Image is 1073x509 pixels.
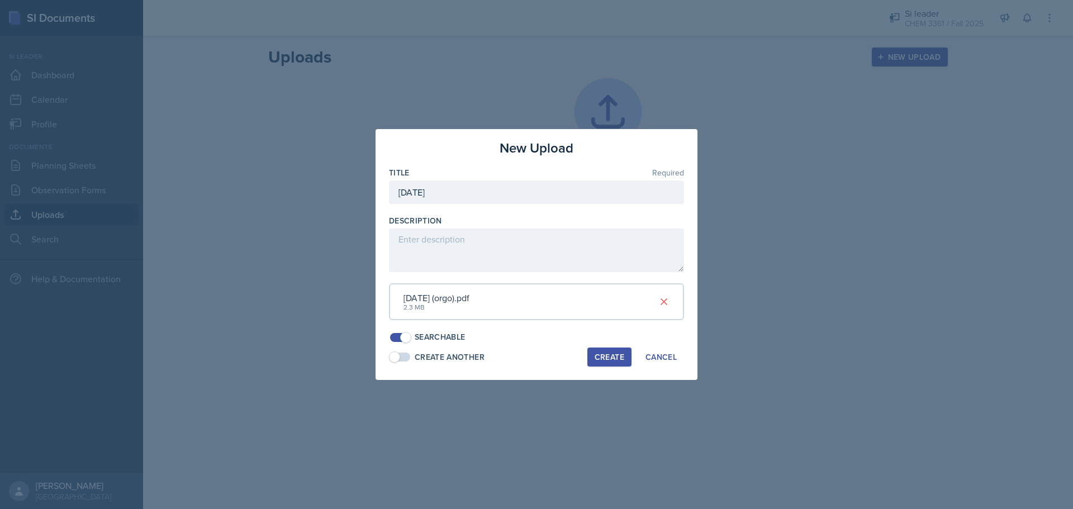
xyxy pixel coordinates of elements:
div: Searchable [415,331,466,343]
h3: New Upload [500,138,573,158]
div: 2.3 MB [403,302,469,312]
div: Create [595,353,624,361]
button: Create [587,348,632,367]
div: Cancel [645,353,677,361]
div: Create Another [415,351,485,363]
label: Description [389,215,442,226]
span: Required [652,169,684,177]
div: [DATE] (orgo).pdf [403,291,469,305]
input: Enter title [389,180,684,204]
button: Cancel [638,348,684,367]
label: Title [389,167,410,178]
